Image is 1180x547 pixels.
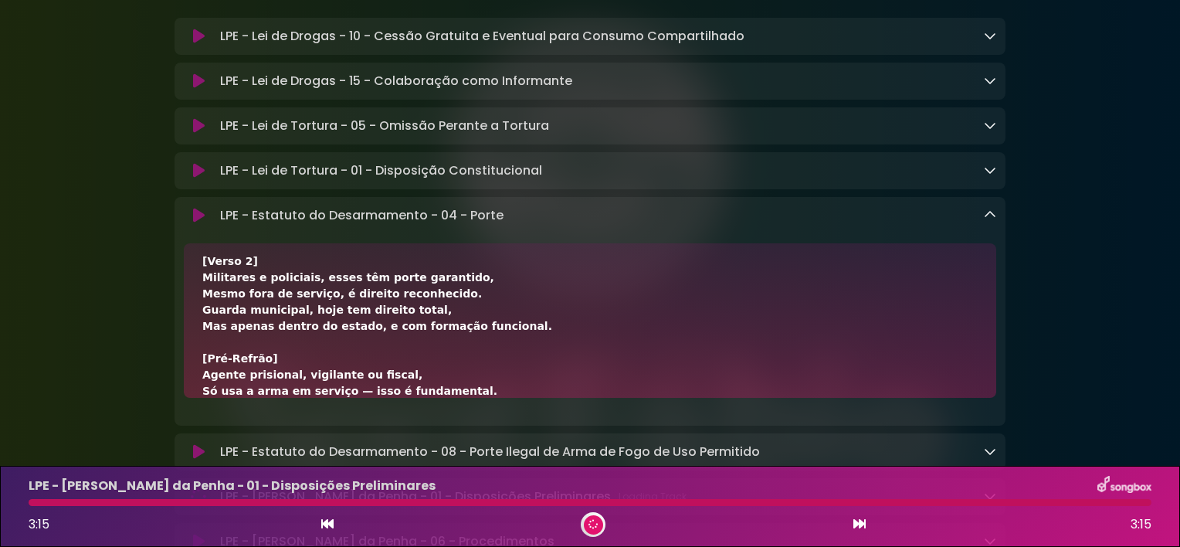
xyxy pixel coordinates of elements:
p: LPE - Lei de Drogas - 15 - Colaboração como Informante [220,72,572,90]
p: LPE - Lei de Tortura - 05 - Omissão Perante a Tortura [220,117,549,135]
p: LPE - Lei de Drogas - 10 - Cessão Gratuita e Eventual para Consumo Compartilhado [220,27,744,46]
p: LPE - [PERSON_NAME] da Penha - 01 - Disposições Preliminares [29,477,436,495]
p: LPE - Lei de Tortura - 01 - Disposição Constitucional [220,161,542,180]
img: songbox-logo-white.png [1097,476,1151,496]
span: 3:15 [29,515,49,533]
p: LPE - Estatuto do Desarmamento - 04 - Porte [220,206,504,225]
p: LPE - Estatuto do Desarmamento - 08 - Porte Ilegal de Arma de Fogo de Uso Permitido [220,443,760,461]
span: 3:15 [1131,515,1151,534]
